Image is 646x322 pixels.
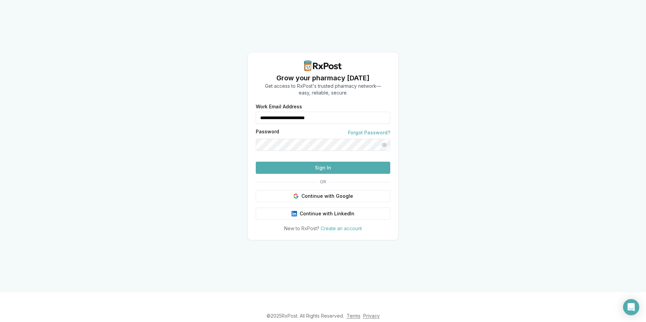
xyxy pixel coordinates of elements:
[256,190,390,202] button: Continue with Google
[378,139,390,151] button: Show password
[256,104,390,109] label: Work Email Address
[317,179,329,185] span: OR
[301,60,345,71] img: RxPost Logo
[363,313,380,319] a: Privacy
[284,225,319,231] span: New to RxPost?
[265,83,381,96] p: Get access to RxPost's trusted pharmacy network— easy, reliable, secure.
[292,211,297,216] img: LinkedIn
[293,193,299,199] img: Google
[265,73,381,83] h1: Grow your pharmacy [DATE]
[256,208,390,220] button: Continue with LinkedIn
[321,225,362,231] a: Create an account
[347,313,361,319] a: Terms
[348,129,390,136] a: Forgot Password?
[256,129,279,136] label: Password
[256,162,390,174] button: Sign In
[623,299,639,315] div: Open Intercom Messenger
